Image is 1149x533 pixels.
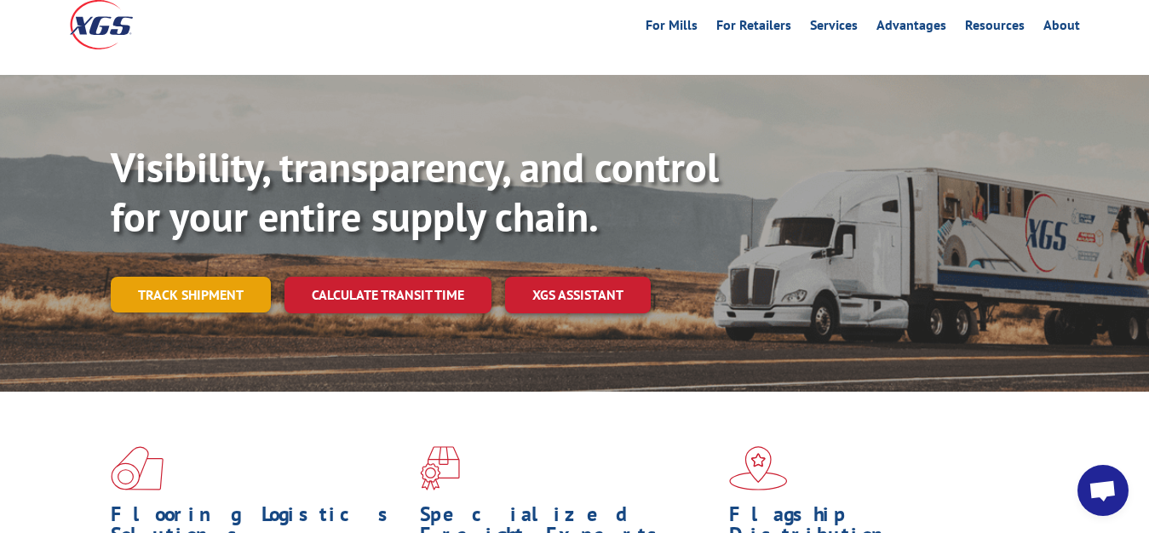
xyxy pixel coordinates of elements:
[111,277,271,312] a: Track shipment
[505,277,651,313] a: XGS ASSISTANT
[420,446,460,490] img: xgs-icon-focused-on-flooring-red
[729,446,788,490] img: xgs-icon-flagship-distribution-model-red
[810,19,858,37] a: Services
[876,19,946,37] a: Advantages
[646,19,698,37] a: For Mills
[111,140,719,243] b: Visibility, transparency, and control for your entire supply chain.
[111,446,164,490] img: xgs-icon-total-supply-chain-intelligence-red
[1043,19,1080,37] a: About
[965,19,1025,37] a: Resources
[284,277,491,313] a: Calculate transit time
[1077,465,1129,516] a: Open chat
[716,19,791,37] a: For Retailers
